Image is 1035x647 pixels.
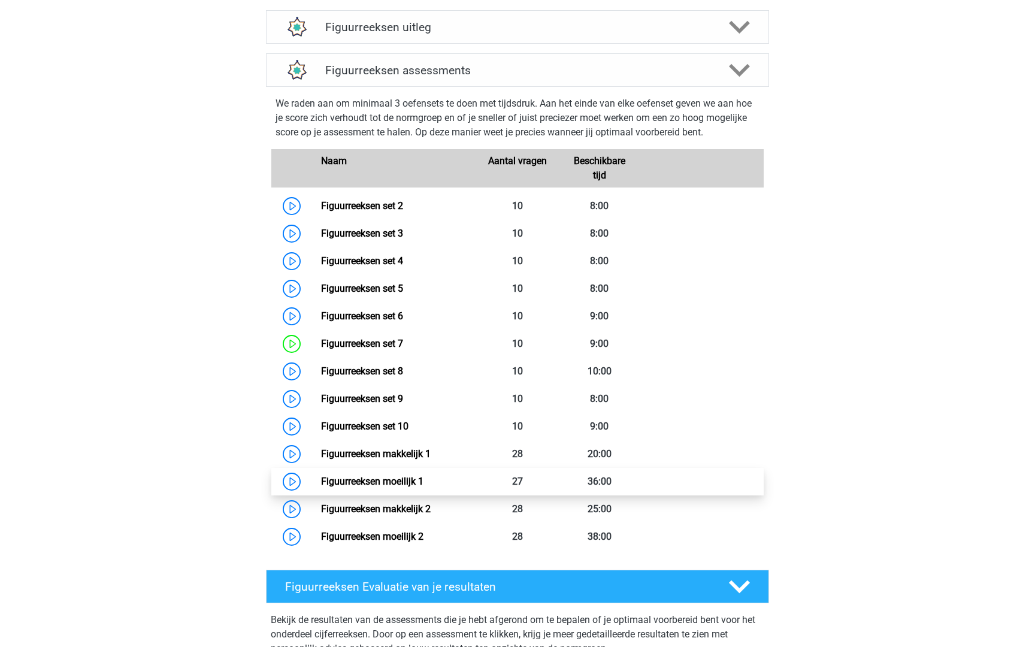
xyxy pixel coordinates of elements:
[325,20,710,34] h4: Figuurreeksen uitleg
[321,200,403,211] a: Figuurreeksen set 2
[321,476,423,487] a: Figuurreeksen moeilijk 1
[261,570,774,603] a: Figuurreeksen Evaluatie van je resultaten
[281,12,311,43] img: figuurreeksen uitleg
[285,580,710,594] h4: Figuurreeksen Evaluatie van je resultaten
[261,10,774,44] a: uitleg Figuurreeksen uitleg
[276,96,759,140] p: We raden aan om minimaal 3 oefensets te doen met tijdsdruk. Aan het einde van elke oefenset geven...
[281,55,311,86] img: figuurreeksen assessments
[325,64,710,77] h4: Figuurreeksen assessments
[321,338,403,349] a: Figuurreeksen set 7
[321,503,431,515] a: Figuurreeksen makkelijk 2
[321,393,403,404] a: Figuurreeksen set 9
[321,283,403,294] a: Figuurreeksen set 5
[321,421,408,432] a: Figuurreeksen set 10
[312,154,476,183] div: Naam
[321,310,403,322] a: Figuurreeksen set 6
[321,255,403,267] a: Figuurreeksen set 4
[321,531,423,542] a: Figuurreeksen moeilijk 2
[321,365,403,377] a: Figuurreeksen set 8
[321,448,431,459] a: Figuurreeksen makkelijk 1
[321,228,403,239] a: Figuurreeksen set 3
[261,53,774,87] a: assessments Figuurreeksen assessments
[558,154,640,183] div: Beschikbare tijd
[476,154,558,183] div: Aantal vragen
